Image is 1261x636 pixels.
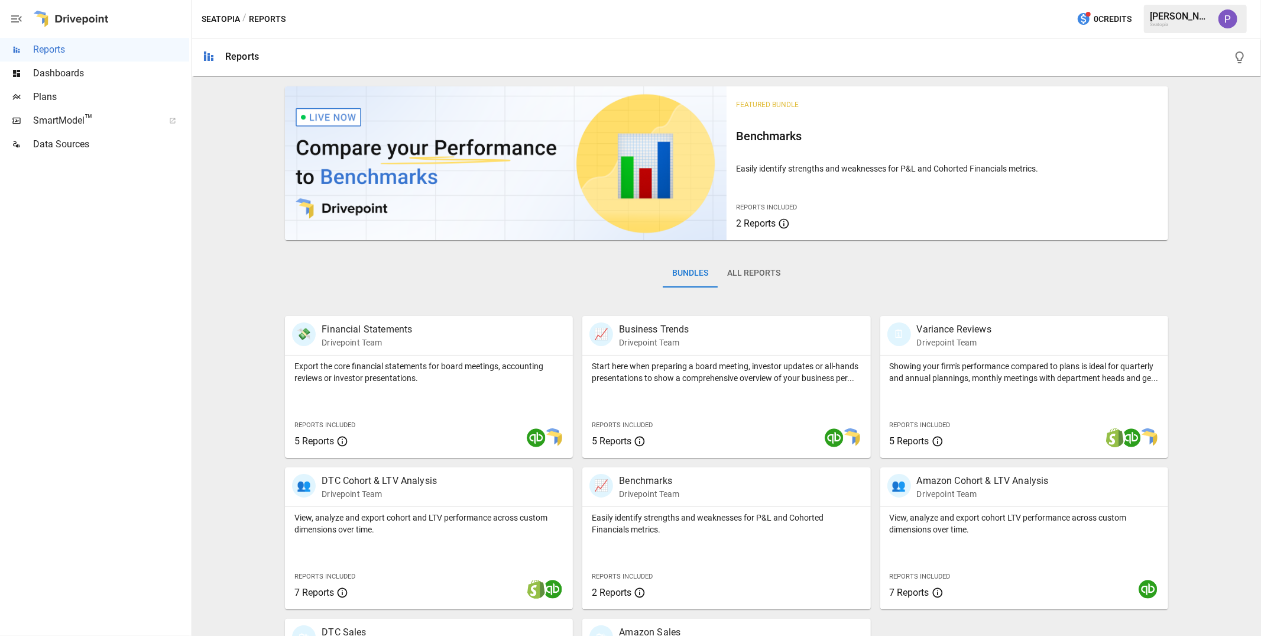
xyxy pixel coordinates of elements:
span: Reports Included [890,573,951,580]
img: quickbooks [543,580,562,599]
p: Easily identify strengths and weaknesses for P&L and Cohorted Financials metrics. [736,163,1159,175]
div: 👥 [292,474,316,498]
p: Drivepoint Team [322,488,437,500]
span: Reports Included [294,573,355,580]
div: 📈 [589,474,613,498]
img: video thumbnail [285,86,727,240]
span: Plans [33,90,189,104]
p: View, analyze and export cohort LTV performance across custom dimensions over time. [890,512,1159,535]
p: Drivepoint Team [322,337,412,348]
p: View, analyze and export cohort and LTV performance across custom dimensions over time. [294,512,563,535]
p: Start here when preparing a board meeting, investor updates or all-hands presentations to show a ... [592,360,861,384]
span: Dashboards [33,66,189,80]
span: Reports Included [890,421,951,429]
span: ™ [85,112,93,127]
span: Reports Included [736,204,797,211]
span: Reports [33,43,189,57]
span: 5 Reports [294,435,334,447]
p: Drivepoint Team [619,337,689,348]
span: Reports Included [592,573,653,580]
img: smart model [543,428,562,447]
img: quickbooks [1122,428,1141,447]
p: Drivepoint Team [619,488,679,500]
span: 7 Reports [890,587,929,598]
img: quickbooks [1139,580,1158,599]
button: All Reports [718,259,790,288]
p: Drivepoint Team [917,488,1049,500]
span: 0 Credits [1094,12,1132,27]
p: Easily identify strengths and weaknesses for P&L and Cohorted Financials metrics. [592,512,861,535]
img: quickbooks [527,428,546,447]
div: / [242,12,247,27]
div: 👥 [887,474,911,498]
button: Bundles [663,259,718,288]
p: Variance Reviews [917,322,991,337]
div: Seatopia [1150,22,1211,27]
span: Reports Included [294,421,355,429]
img: shopify [1106,428,1124,447]
div: Reports [225,51,259,62]
span: 2 Reports [736,218,776,229]
p: Business Trends [619,322,689,337]
div: 🗓 [887,322,911,346]
img: quickbooks [825,428,844,447]
span: Featured Bundle [736,101,799,109]
button: Seatopia [202,12,240,27]
p: Benchmarks [619,474,679,488]
img: smart model [1139,428,1158,447]
span: 2 Reports [592,587,631,598]
button: Prateek Batra [1211,2,1244,35]
p: Amazon Cohort & LTV Analysis [917,474,1049,488]
p: Financial Statements [322,322,412,337]
p: Showing your firm's performance compared to plans is ideal for quarterly and annual plannings, mo... [890,360,1159,384]
span: Reports Included [592,421,653,429]
span: SmartModel [33,114,156,128]
span: 5 Reports [592,435,631,447]
img: smart model [841,428,860,447]
p: Drivepoint Team [917,337,991,348]
h6: Benchmarks [736,127,1159,146]
span: 5 Reports [890,435,929,447]
p: Export the core financial statements for board meetings, accounting reviews or investor presentat... [294,360,563,384]
div: 📈 [589,322,613,346]
img: shopify [527,580,546,599]
img: Prateek Batra [1218,9,1237,28]
div: 💸 [292,322,316,346]
div: [PERSON_NAME] [1150,11,1211,22]
p: DTC Cohort & LTV Analysis [322,474,437,488]
button: 0Credits [1072,8,1136,30]
span: Data Sources [33,137,189,151]
span: 7 Reports [294,587,334,598]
